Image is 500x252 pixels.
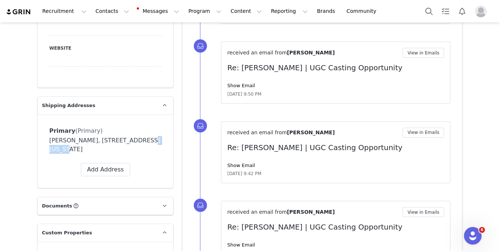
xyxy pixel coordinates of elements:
a: Brands [312,3,342,19]
span: received an email from [227,129,287,135]
span: (Primary) [75,127,103,134]
span: [PERSON_NAME] [287,50,335,56]
span: [PERSON_NAME] [287,209,335,215]
a: Show Email [227,83,255,88]
a: Show Email [227,163,255,168]
span: Custom Properties [42,229,92,237]
a: Show Email [227,242,255,248]
button: Reporting [267,3,312,19]
span: received an email from [227,50,287,56]
span: Documents [42,202,72,210]
span: Shipping Addresses [42,102,95,109]
button: Recruitment [38,3,91,19]
iframe: Intercom live chat [464,227,482,245]
span: Primary [49,127,75,134]
button: Add Address [81,163,130,176]
button: View in Emails [403,48,444,58]
button: View in Emails [403,207,444,217]
button: Contacts [91,3,133,19]
span: received an email from [227,209,287,215]
button: Program [184,3,226,19]
button: Search [421,3,437,19]
button: Notifications [454,3,470,19]
span: [DATE] 9:50 PM [227,91,261,97]
span: 6 [479,227,485,233]
span: [DATE] 9:42 PM [227,170,261,177]
button: Profile [471,6,494,17]
a: Community [342,3,384,19]
p: Re: [PERSON_NAME] | UGC Casting Opportunity [227,221,444,233]
p: Re: [PERSON_NAME] | UGC Casting Opportunity [227,142,444,153]
body: Rich Text Area. Press ALT-0 for help. [6,6,255,14]
label: Website [49,45,161,52]
button: Messages [134,3,183,19]
div: [PERSON_NAME], [STREET_ADDRESS][US_STATE] [49,136,161,154]
p: Re: [PERSON_NAME] | UGC Casting Opportunity [227,62,444,73]
img: grin logo [6,8,32,15]
span: [PERSON_NAME] [287,129,335,135]
img: placeholder-profile.jpg [475,6,487,17]
button: Content [226,3,266,19]
button: View in Emails [403,128,444,138]
a: Tasks [438,3,454,19]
